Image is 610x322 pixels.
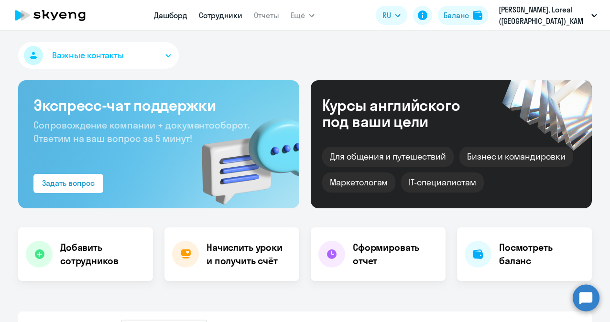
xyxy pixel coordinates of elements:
[33,174,103,193] button: Задать вопрос
[254,11,279,20] a: Отчеты
[322,97,486,129] div: Курсы английского под ваши цели
[444,10,469,21] div: Баланс
[459,147,573,167] div: Бизнес и командировки
[42,177,95,189] div: Задать вопрос
[18,42,179,69] button: Важные контакты
[33,119,250,144] span: Сопровождение компании + документооборот. Ответим на ваш вопрос за 5 минут!
[494,4,602,27] button: [PERSON_NAME], Loreal ([GEOGRAPHIC_DATA])_KAM
[33,96,284,115] h3: Экспресс-чат поддержки
[438,6,488,25] button: Балансbalance
[291,6,315,25] button: Ещё
[207,241,290,268] h4: Начислить уроки и получить счёт
[499,4,588,27] p: [PERSON_NAME], Loreal ([GEOGRAPHIC_DATA])_KAM
[188,101,299,208] img: bg-img
[52,49,124,62] span: Важные контакты
[401,172,483,193] div: IT-специалистам
[376,6,407,25] button: RU
[291,10,305,21] span: Ещё
[353,241,438,268] h4: Сформировать отчет
[499,241,584,268] h4: Посмотреть баланс
[322,147,454,167] div: Для общения и путешествий
[154,11,187,20] a: Дашборд
[382,10,391,21] span: RU
[60,241,145,268] h4: Добавить сотрудников
[473,11,482,20] img: balance
[322,172,395,193] div: Маркетологам
[199,11,242,20] a: Сотрудники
